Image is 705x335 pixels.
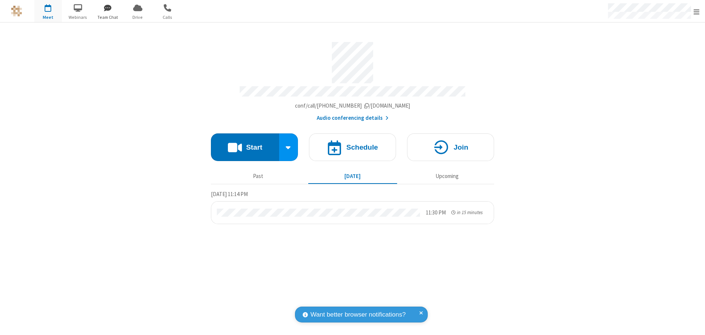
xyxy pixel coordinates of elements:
[407,133,494,161] button: Join
[211,133,279,161] button: Start
[94,14,122,21] span: Team Chat
[308,169,397,183] button: [DATE]
[214,169,303,183] button: Past
[211,36,494,122] section: Account details
[310,310,406,320] span: Want better browser notifications?
[11,6,22,17] img: QA Selenium DO NOT DELETE OR CHANGE
[154,14,181,21] span: Calls
[403,169,492,183] button: Upcoming
[309,133,396,161] button: Schedule
[346,144,378,151] h4: Schedule
[64,14,92,21] span: Webinars
[295,102,410,109] span: Copy my meeting room link
[317,114,389,122] button: Audio conferencing details
[34,14,62,21] span: Meet
[454,144,468,151] h4: Join
[426,209,446,217] div: 11:30 PM
[295,102,410,110] button: Copy my meeting room linkCopy my meeting room link
[246,144,262,151] h4: Start
[124,14,152,21] span: Drive
[279,133,298,161] div: Start conference options
[457,209,483,216] span: in 15 minutes
[211,190,494,224] section: Today's Meetings
[211,191,248,198] span: [DATE] 11:14 PM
